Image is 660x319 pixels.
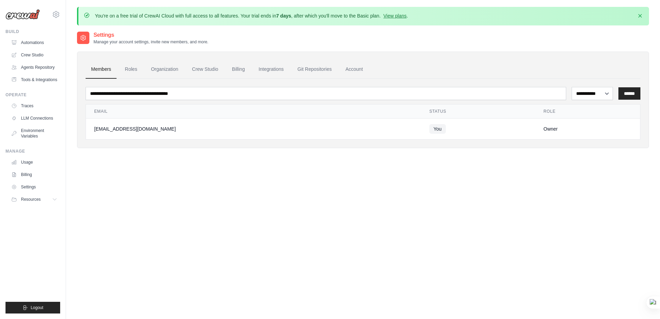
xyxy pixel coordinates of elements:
[535,104,640,119] th: Role
[93,31,208,39] h2: Settings
[8,37,60,48] a: Automations
[421,104,535,119] th: Status
[21,197,41,202] span: Resources
[93,39,208,45] p: Manage your account settings, invite new members, and more.
[8,49,60,60] a: Crew Studio
[95,12,408,19] p: You're on a free trial of CrewAI Cloud with full access to all features. Your trial ends in , aft...
[340,60,368,79] a: Account
[8,181,60,192] a: Settings
[145,60,184,79] a: Organization
[5,29,60,34] div: Build
[8,169,60,180] a: Billing
[86,104,421,119] th: Email
[86,60,117,79] a: Members
[253,60,289,79] a: Integrations
[8,194,60,205] button: Resources
[5,92,60,98] div: Operate
[8,74,60,85] a: Tools & Integrations
[8,113,60,124] a: LLM Connections
[292,60,337,79] a: Git Repositories
[227,60,250,79] a: Billing
[383,13,406,19] a: View plans
[8,157,60,168] a: Usage
[5,148,60,154] div: Manage
[429,124,446,134] span: You
[31,305,43,310] span: Logout
[119,60,143,79] a: Roles
[276,13,291,19] strong: 7 days
[8,62,60,73] a: Agents Repository
[5,302,60,313] button: Logout
[94,125,413,132] div: [EMAIL_ADDRESS][DOMAIN_NAME]
[543,125,632,132] div: Owner
[8,100,60,111] a: Traces
[8,125,60,142] a: Environment Variables
[187,60,224,79] a: Crew Studio
[5,9,40,20] img: Logo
